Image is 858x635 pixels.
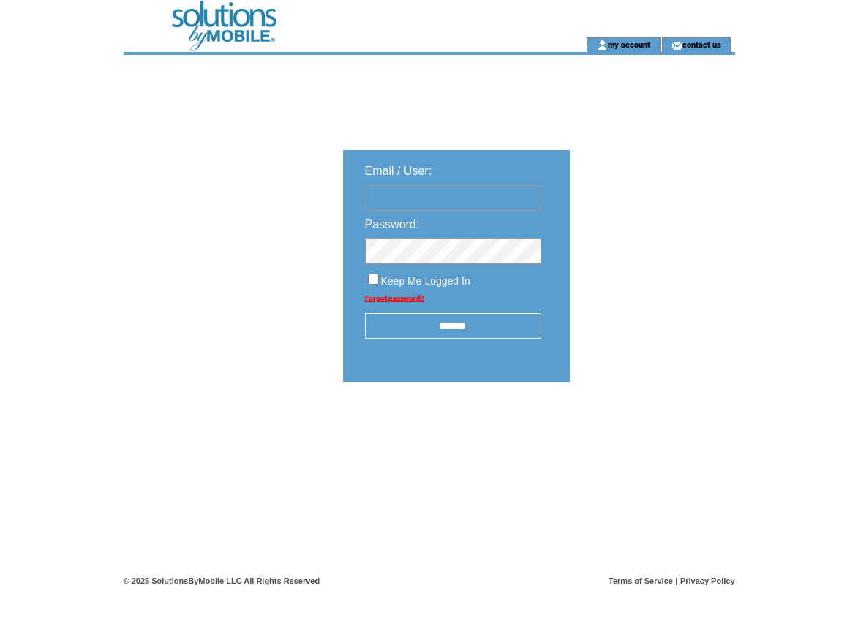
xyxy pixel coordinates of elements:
[609,576,673,585] a: Terms of Service
[682,40,721,49] a: contact us
[365,294,424,302] a: Forgot password?
[608,40,650,49] a: my account
[124,576,320,585] span: © 2025 SolutionsByMobile LLC All Rights Reserved
[675,576,677,585] span: |
[612,418,685,437] img: transparent.png
[365,218,420,230] span: Password:
[365,165,432,177] span: Email / User:
[597,40,608,51] img: account_icon.gif
[381,275,470,287] span: Keep Me Logged In
[671,40,682,51] img: contact_us_icon.gif
[680,576,735,585] a: Privacy Policy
